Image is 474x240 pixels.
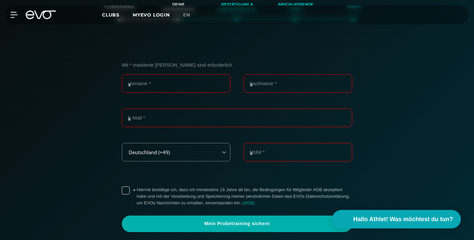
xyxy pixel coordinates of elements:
[243,200,255,205] a: (AGB)
[332,210,461,228] button: Hallo Athlet! Was möchtest du tun?
[133,12,170,18] a: MYEVO LOGIN
[122,62,352,68] p: Mit * markierte [PERSON_NAME] sind erforderlich.
[102,12,119,18] span: Clubs
[138,221,336,227] span: Mein Probetraining sichern
[137,187,352,206] label: Hiermit bestätige ich, dass ich mindestens 18 Jahre alt bin, die Bedingungen für Mitglieder AGB a...
[353,215,453,224] span: Hallo Athlet! Was möchtest du tun?
[122,216,352,232] a: Mein Probetraining sichern
[102,12,133,18] a: Clubs
[183,12,190,18] span: en
[183,11,198,19] a: en
[123,150,213,155] div: Deutschland (+49)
